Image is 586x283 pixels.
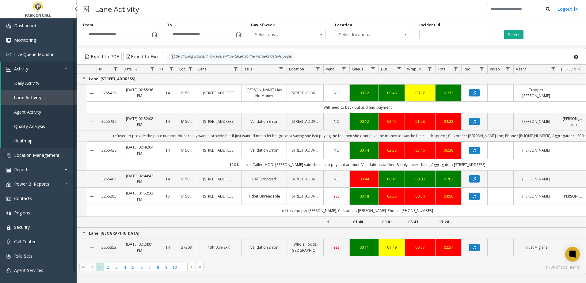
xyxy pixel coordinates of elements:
a: 01:02 [439,176,458,182]
a: Agent Filter Menu [549,65,557,73]
a: Trapper [PERSON_NAME] [517,87,555,99]
img: 'icon' [6,254,11,259]
a: Collapse Group [82,230,86,235]
img: 'icon' [6,24,11,28]
td: 06:43 [405,216,435,228]
a: 01:32 [439,90,458,96]
span: Page 1 [96,263,104,271]
a: NO [327,147,346,153]
span: Security [14,224,30,230]
a: Date Filter Menu [148,65,157,73]
img: 'icon' [6,240,11,244]
span: Dashboard [14,23,36,28]
a: Validation Error [245,244,283,250]
a: 3255426 [100,147,117,153]
div: 00:03 [409,176,432,182]
div: 01:49 [382,244,401,250]
a: [DATE] 02:24:01 PM [125,241,154,253]
span: Page 3 [112,263,121,271]
span: Video [490,66,500,72]
span: Queue [352,66,363,72]
a: [PERSON_NAME] [517,147,555,153]
a: 06:38 [439,147,458,153]
a: [STREET_ADDRESS] [291,90,320,96]
a: 00:54 [409,193,432,199]
img: 'icon' [6,67,11,72]
td: 01:40 [349,216,379,228]
span: Wrapup [407,66,421,72]
a: Ticket Unreadable [245,193,283,199]
label: Incident Id [419,22,440,28]
span: NO [334,90,340,96]
a: 14 [162,176,173,182]
span: Daily Activity [14,80,39,86]
span: Quality Analysis [14,123,45,129]
button: Select [504,30,523,39]
a: [PERSON_NAME] [563,193,584,199]
a: 3255436 [100,119,117,124]
span: YES [333,194,340,199]
span: Go to the next page [187,263,196,271]
img: 'icon' [6,211,11,216]
a: Dur Filter Menu [395,65,403,73]
a: Collapse Details [87,91,97,96]
a: Location Filter Menu [314,65,322,73]
a: 14 [162,90,173,96]
a: YES [327,193,346,199]
a: 14 [162,119,173,124]
img: logout [573,6,578,12]
a: [STREET_ADDRESS] [291,119,320,124]
img: 'icon' [6,168,11,172]
span: Page 11 [179,263,187,271]
a: 14 [162,244,173,250]
span: Page 2 [104,263,112,271]
span: Dur [381,66,387,72]
img: infoIcon.svg [170,54,175,59]
a: Daily Activity [1,76,77,90]
a: 615000 [181,176,192,182]
a: 3255352 [100,244,117,250]
span: Agent Services [14,267,43,273]
span: Agent Activity [14,109,41,115]
a: 02:38 [382,147,401,153]
span: Go to the last page [197,265,202,270]
a: NO [327,90,346,96]
a: 00:48 [382,90,401,96]
span: Heatmap [14,138,32,144]
td: 09:01 [379,216,405,228]
a: [PERSON_NAME] [517,119,555,124]
span: Issue [244,66,253,72]
span: NO [334,176,340,182]
a: 13th Ave Exit [200,244,238,250]
a: Rec. Filter Menu [478,65,486,73]
a: 3255405 [100,176,117,182]
label: From [83,22,93,28]
span: Contacts [14,195,32,201]
a: 3255285 [100,193,117,199]
a: 00:12 [353,119,375,124]
a: 615000 [181,193,192,199]
a: 00:12 [353,90,375,96]
div: 03:46 [409,147,432,153]
a: 00:44 [353,176,375,182]
kendo-pager-info: 1 - 30 of 1021 items [207,265,580,270]
span: Select day... [251,30,311,39]
a: [STREET_ADDRESS] [200,119,238,124]
span: Live Queue Monitor [14,51,54,57]
span: Page 10 [171,263,179,271]
div: 00:15 [382,176,401,182]
span: NO [334,119,340,124]
a: 00:57 [409,244,432,250]
a: 13 [162,193,173,199]
span: Monitoring [14,37,36,43]
span: Go to the next page [189,265,194,270]
a: Issue Filter Menu [277,65,285,73]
